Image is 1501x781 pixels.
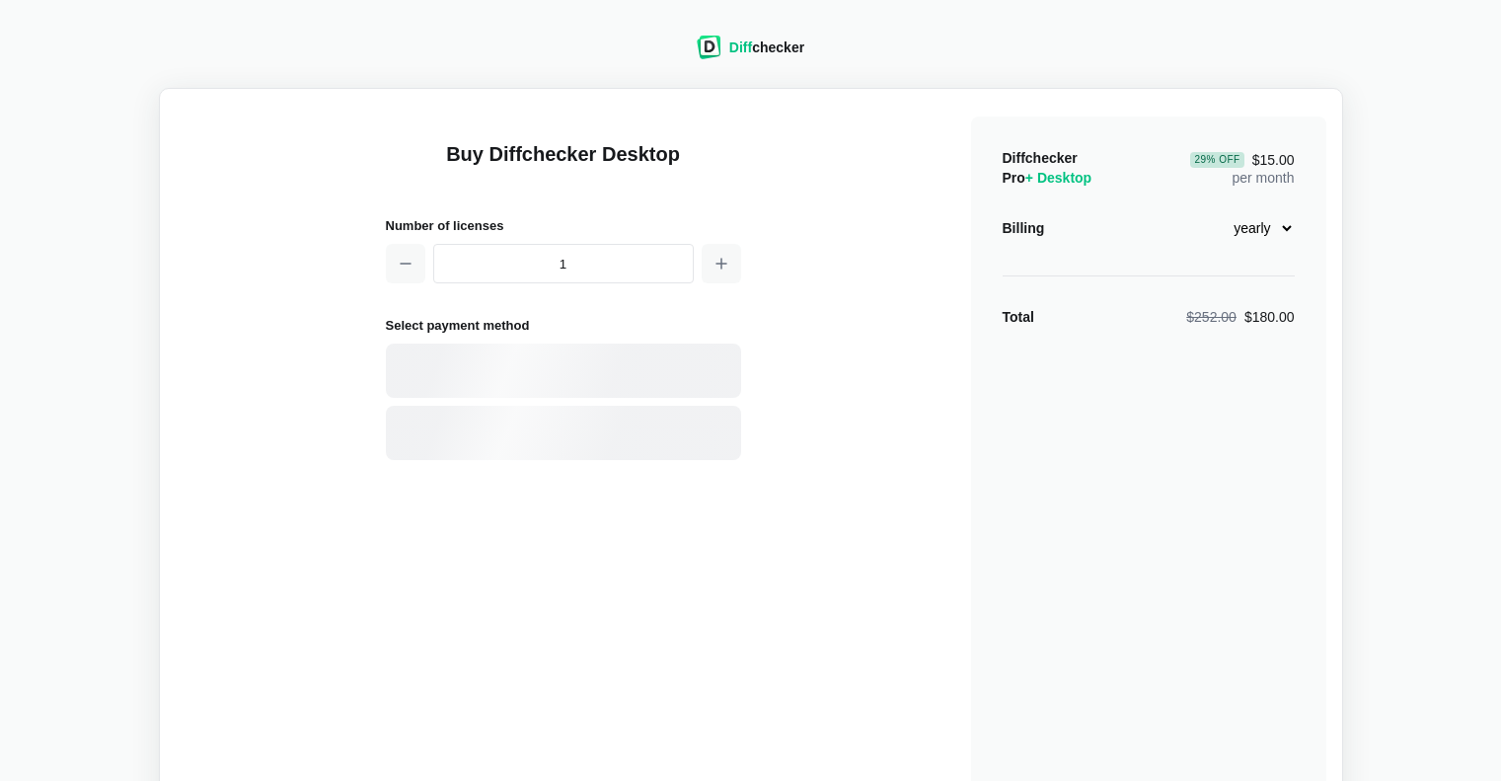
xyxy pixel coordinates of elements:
[1190,152,1294,168] span: $15.00
[1003,218,1045,238] div: Billing
[1186,309,1237,325] span: $252.00
[1190,152,1243,168] div: 29 % Off
[1186,307,1294,327] div: $180.00
[386,140,741,192] h1: Buy Diffchecker Desktop
[729,38,804,57] div: checker
[1003,150,1078,166] span: Diffchecker
[697,36,721,59] img: Diffchecker logo
[1025,170,1091,186] span: + Desktop
[1003,309,1034,325] strong: Total
[386,215,741,236] h2: Number of licenses
[729,39,752,55] span: Diff
[1003,170,1092,186] span: Pro
[1190,148,1294,188] div: per month
[697,46,804,62] a: Diffchecker logoDiffchecker
[433,244,694,283] input: 1
[386,315,741,336] h2: Select payment method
